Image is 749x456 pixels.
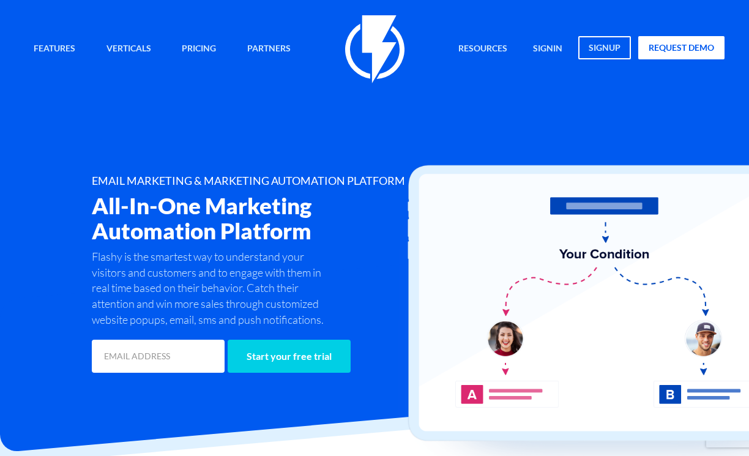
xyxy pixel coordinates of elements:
[92,193,423,243] h2: All-In-One Marketing Automation Platform
[24,36,84,62] a: Features
[524,36,572,62] a: signin
[578,36,631,59] a: signup
[92,340,225,373] input: EMAIL ADDRESS
[92,249,336,328] p: Flashy is the smartest way to understand your visitors and customers and to engage with them in r...
[97,36,160,62] a: Verticals
[638,36,725,59] a: request demo
[449,36,516,62] a: Resources
[92,175,423,187] h1: EMAIL MARKETING & MARKETING AUTOMATION PLATFORM
[228,340,351,373] input: Start your free trial
[173,36,225,62] a: Pricing
[238,36,300,62] a: Partners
